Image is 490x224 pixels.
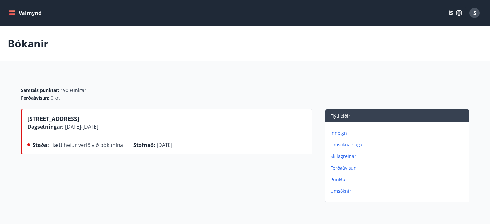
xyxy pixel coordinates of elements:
[8,7,44,19] button: menu
[64,123,98,130] span: [DATE] - [DATE]
[331,130,466,136] p: Inneign
[331,141,466,148] p: Umsóknarsaga
[21,95,49,101] span: Ferðaávísun :
[473,9,476,16] span: S
[157,141,172,149] span: [DATE]
[21,87,59,93] span: Samtals punktar :
[61,87,86,93] span: 190 Punktar
[27,123,64,130] span: Dagsetningar :
[331,165,466,171] p: Ferðaávísun
[331,188,466,194] p: Umsóknir
[331,153,466,160] p: Skilagreinar
[8,36,49,51] p: Bókanir
[467,5,482,21] button: S
[331,113,350,119] span: Flýtileiðir
[445,7,466,19] button: ÍS
[50,141,123,149] span: Hætt hefur verið við bókunina
[33,141,49,149] span: Staða :
[27,115,79,122] span: [STREET_ADDRESS]
[331,176,466,183] p: Punktar
[133,141,155,149] span: Stofnað :
[51,95,60,101] span: 0 kr.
